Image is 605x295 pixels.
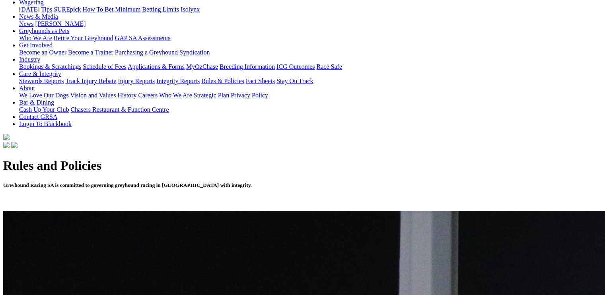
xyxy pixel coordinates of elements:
img: twitter.svg [11,142,18,148]
a: Breeding Information [220,63,275,70]
a: Isolynx [181,6,200,13]
a: MyOzChase [186,63,218,70]
a: GAP SA Assessments [115,35,171,41]
a: Who We Are [19,35,52,41]
a: Rules & Policies [201,78,244,84]
div: Get Involved [19,49,602,56]
a: Industry [19,56,40,63]
a: SUREpick [54,6,81,13]
a: Injury Reports [118,78,155,84]
div: Greyhounds as Pets [19,35,602,42]
div: About [19,92,602,99]
div: News & Media [19,20,602,27]
a: Contact GRSA [19,113,57,120]
a: Race Safe [316,63,342,70]
a: Privacy Policy [231,92,268,99]
div: Wagering [19,6,602,13]
a: Track Injury Rebate [65,78,116,84]
a: Integrity Reports [156,78,200,84]
a: ICG Outcomes [276,63,315,70]
a: Syndication [179,49,210,56]
a: History [117,92,136,99]
a: News & Media [19,13,58,20]
a: Fact Sheets [246,78,275,84]
a: Get Involved [19,42,53,49]
a: Retire Your Greyhound [54,35,113,41]
a: Care & Integrity [19,70,61,77]
a: Cash Up Your Club [19,106,69,113]
a: Strategic Plan [194,92,229,99]
a: About [19,85,35,91]
a: News [19,20,33,27]
a: Purchasing a Greyhound [115,49,178,56]
a: Who We Are [159,92,192,99]
div: Industry [19,63,602,70]
h1: Rules and Policies [3,158,602,173]
a: Become an Owner [19,49,66,56]
a: Stay On Track [276,78,313,84]
a: Careers [138,92,158,99]
div: Care & Integrity [19,78,602,85]
a: Vision and Values [70,92,116,99]
a: Bookings & Scratchings [19,63,81,70]
a: Applications & Forms [128,63,185,70]
a: Minimum Betting Limits [115,6,179,13]
a: Login To Blackbook [19,120,72,127]
a: [PERSON_NAME] [35,20,86,27]
img: facebook.svg [3,142,10,148]
a: Become a Trainer [68,49,113,56]
a: Schedule of Fees [83,63,126,70]
a: Chasers Restaurant & Function Centre [70,106,169,113]
img: logo-grsa-white.png [3,134,10,140]
a: Greyhounds as Pets [19,27,69,34]
a: [DATE] Tips [19,6,52,13]
div: Bar & Dining [19,106,602,113]
a: How To Bet [83,6,114,13]
h5: Greyhound Racing SA is committed to governing greyhound racing in [GEOGRAPHIC_DATA] with integrity. [3,182,602,188]
a: Stewards Reports [19,78,64,84]
a: Bar & Dining [19,99,54,106]
a: We Love Our Dogs [19,92,68,99]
